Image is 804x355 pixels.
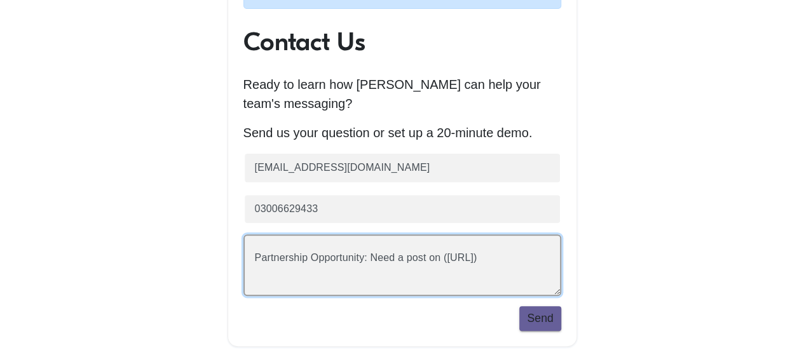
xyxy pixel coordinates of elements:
input: Business email (required) [243,152,561,184]
h1: Contact Us [243,27,561,57]
button: Send [519,306,561,330]
p: Ready to learn how [PERSON_NAME] can help your team's messaging? [243,75,561,113]
p: Send us your question or set up a 20-minute demo. [243,123,561,142]
input: Phone number (optional) [243,194,561,225]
